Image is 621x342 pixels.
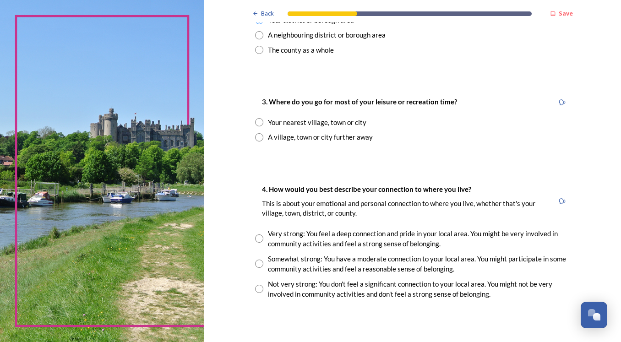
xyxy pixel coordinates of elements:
div: Your nearest village, town or city [268,117,366,128]
p: This is about your emotional and personal connection to where you live, whether that's your villa... [262,199,547,218]
div: The county as a whole [268,45,334,55]
div: A neighbouring district or borough area [268,30,386,40]
strong: 4. How would you best describe your connection to where you live? [262,185,471,193]
div: Very strong: You feel a deep connection and pride in your local area. You might be very involved ... [268,228,570,249]
div: Not very strong: You don't feel a significant connection to your local area. You might not be ver... [268,279,570,299]
strong: Save [559,9,573,17]
strong: 3. Where do you go for most of your leisure or recreation time? [262,98,457,106]
span: Back [261,9,274,18]
div: A village, town or city further away [268,132,373,142]
button: Open Chat [581,302,607,328]
div: Somewhat strong: You have a moderate connection to your local area. You might participate in some... [268,254,570,274]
